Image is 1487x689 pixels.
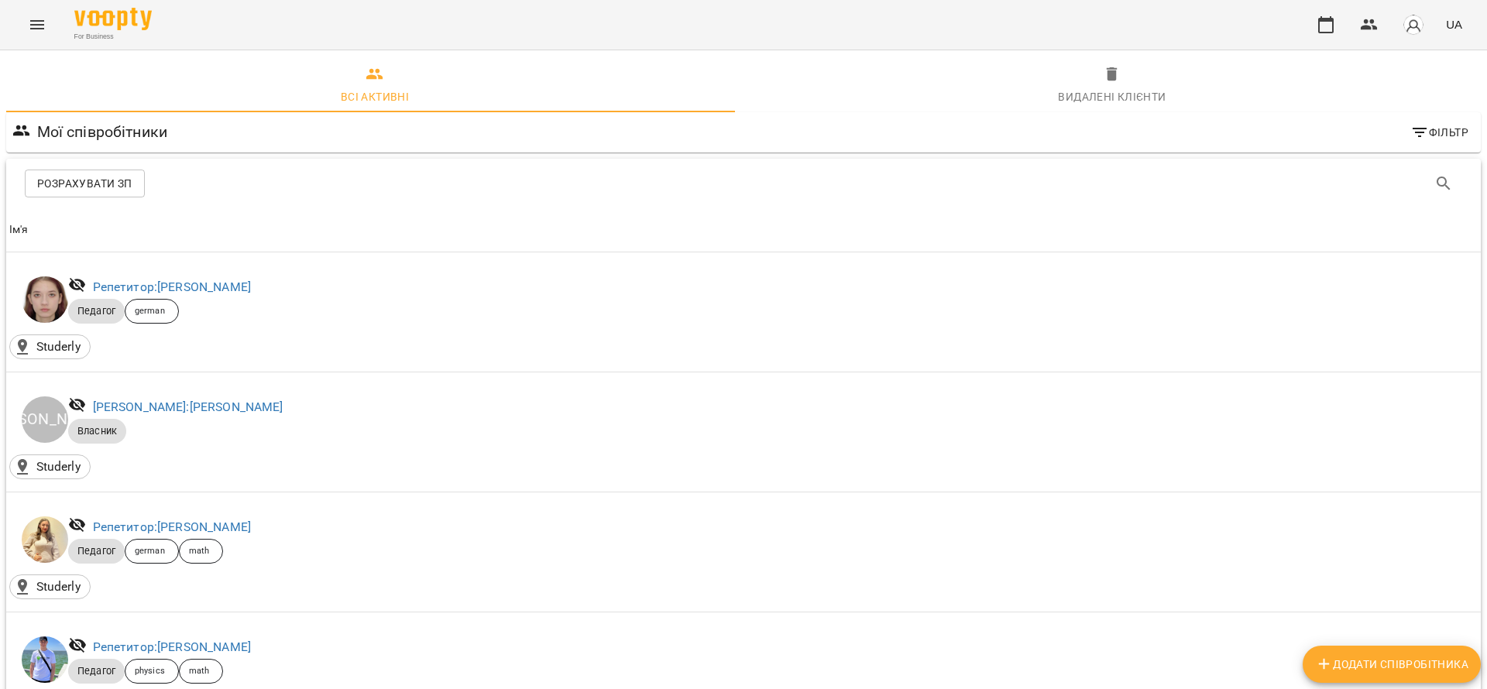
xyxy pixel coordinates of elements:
[179,539,223,564] div: math
[1303,646,1481,683] button: Додати співробітника
[135,545,165,558] p: german
[9,221,29,239] div: Sort
[9,221,1478,239] span: Ім'я
[1425,165,1462,202] button: Search
[93,399,283,414] a: [PERSON_NAME]:[PERSON_NAME]
[1404,118,1475,146] button: Фільтр
[1058,87,1166,106] div: Видалені клієнти
[37,174,132,193] span: Розрахувати ЗП
[125,539,179,564] div: german
[36,458,81,476] p: Studerly
[93,279,251,294] a: Репетитор:[PERSON_NAME]
[22,276,68,323] img: Івченко Олександра Богданівна
[1410,123,1468,142] span: Фільтр
[9,334,91,359] div: Studerly()
[74,8,152,30] img: Voopty Logo
[22,636,68,683] img: Войтенко Максим Вадимович
[93,639,251,654] a: Репетитор:[PERSON_NAME]
[1403,14,1424,36] img: avatar_s.png
[341,87,409,106] div: Всі активні
[135,665,165,678] p: physics
[36,578,81,596] p: Studerly
[68,304,125,318] span: Педагог
[22,396,68,443] div: [PERSON_NAME]
[93,519,251,534] a: Репетитор:[PERSON_NAME]
[19,6,56,43] button: Menu
[1315,655,1468,674] span: Додати співробітника
[68,544,125,558] span: Педагог
[1446,16,1462,33] span: UA
[125,299,179,324] div: german
[9,221,29,239] div: Ім'я
[22,516,68,563] img: Богомоленко Ірина Павлівна
[6,159,1481,208] div: Table Toolbar
[125,659,179,684] div: physics
[25,170,145,197] button: Розрахувати ЗП
[68,424,126,438] span: Власник
[189,665,209,678] p: math
[179,659,223,684] div: math
[37,120,168,144] h6: Мої співробітники
[9,454,91,479] div: Studerly()
[135,305,165,318] p: german
[1440,10,1468,39] button: UA
[189,545,209,558] p: math
[9,574,91,599] div: Studerly()
[68,664,125,678] span: Педагог
[36,338,81,356] p: Studerly
[74,32,152,42] span: For Business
